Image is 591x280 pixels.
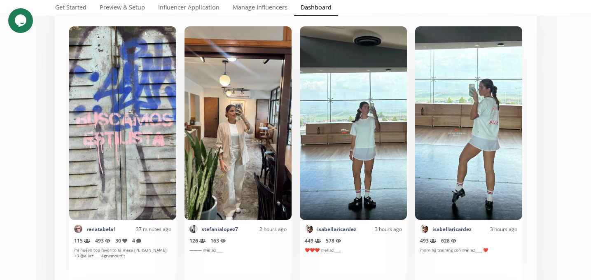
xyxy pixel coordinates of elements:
img: 503488487_18508757674026673_4072808588034717297_n.jpg [74,225,82,233]
img: 461105815_1898623070645867_1741374069974333859_n.jpg [420,225,428,233]
div: 2 hours ago [238,226,287,233]
div: mi nuevo top favorito la mera [PERSON_NAME] <3 @ellaz____ #grwmoutfit [74,247,171,274]
div: ❤️❤️❤️ @ellaz____ [305,247,402,274]
a: isabellaricardez [317,226,356,233]
a: renatabela1 [86,226,116,233]
div: 3 hours ago [472,226,517,233]
span: 4 [132,237,141,244]
span: 163 [210,237,226,244]
span: 30 [115,237,127,244]
img: 461105815_1898623070645867_1741374069974333859_n.jpg [305,225,313,233]
span: 115 [74,237,90,244]
img: 543598125_18534685951048349_8424868724098045406_n.jpg [189,225,198,233]
span: 493 [95,237,111,244]
a: isabellaricardez [432,226,472,233]
div: 37 minutes ago [116,226,171,233]
iframe: chat widget [8,8,35,33]
span: 628 [441,237,457,244]
div: morning training con @ellaz____ ❤️ [420,247,517,274]
div: 3 hours ago [356,226,402,233]
span: 449 [305,237,321,244]
span: 493 [420,237,436,244]
span: 578 [326,237,341,244]
a: stefanialopez7 [202,226,238,233]
span: 126 [189,237,206,244]
div: ——— @ellaz____ [189,247,287,274]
